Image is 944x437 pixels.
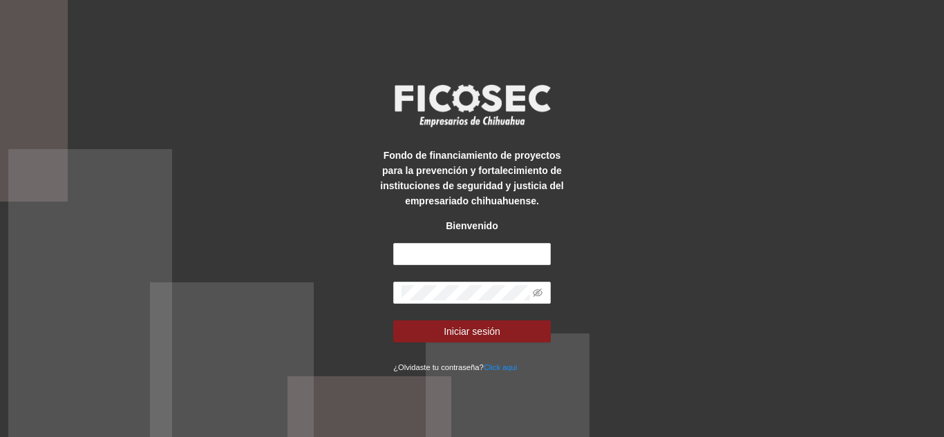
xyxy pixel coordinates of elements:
strong: Fondo de financiamiento de proyectos para la prevención y fortalecimiento de instituciones de seg... [380,150,563,206]
a: Click aqui [484,363,518,371]
small: ¿Olvidaste tu contraseña? [393,363,517,371]
span: Iniciar sesión [444,324,500,339]
strong: Bienvenido [446,220,498,231]
button: Iniciar sesión [393,320,551,342]
img: logo [386,80,558,131]
span: eye-invisible [533,288,542,298]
